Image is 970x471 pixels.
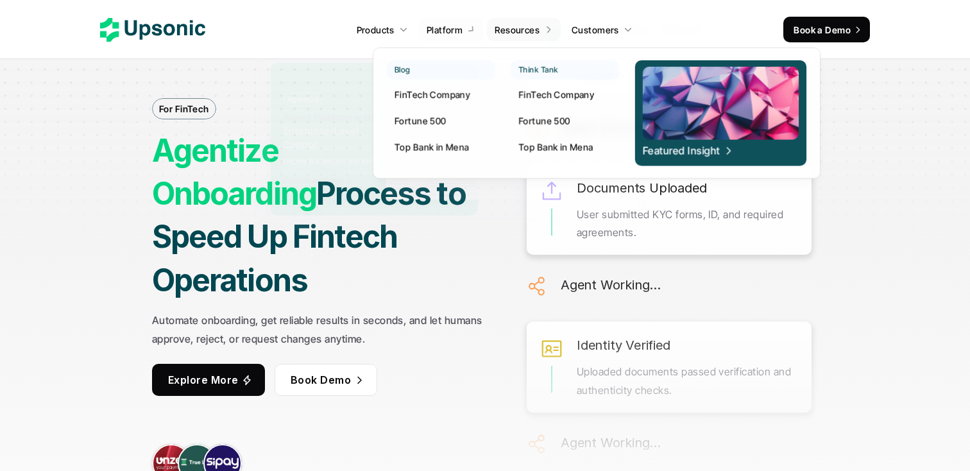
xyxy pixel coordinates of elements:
a: Products [349,18,416,41]
p: Book Demo [291,371,351,390]
p: Explore More [168,371,239,390]
p: Products [357,23,395,37]
a: Book Demo [275,364,377,396]
a: Explore More [152,364,265,396]
p: User submitted KYC forms, ID, and required agreements. [577,205,799,243]
p: Customers [572,23,619,37]
p: FinTech Company [394,88,470,101]
h6: Agent Working... [561,274,661,296]
p: Top Bank in Mena [518,140,593,153]
p: Blog [394,65,410,74]
p: Think Tank [518,65,558,74]
a: FinTech Company [386,83,495,106]
a: Top Bank in Mena [511,135,619,158]
h6: Agent Working... [561,432,661,454]
a: Top Bank in Mena [386,135,495,158]
h6: Documents Uploaded [577,177,706,199]
a: FinTech Company [511,83,619,106]
p: Featured Insight [642,144,719,158]
p: Platform [427,23,463,37]
strong: Automate onboarding, get reliable results in seconds, and let humans approve, reject, or request ... [152,314,485,345]
p: Top Bank in Mena [394,140,468,153]
p: Uploaded documents passed verification and authenticity checks. [577,363,799,400]
p: Fortune 500 [394,114,445,128]
strong: Process to Speed Up Fintech Operations [152,175,472,298]
h6: Identity Verified [577,334,670,356]
a: Fortune 500 [511,109,619,132]
a: Fortune 500 [386,109,495,132]
p: FinTech Company [518,88,594,101]
p: Book a Demo [794,23,851,37]
p: For FinTech [159,102,209,116]
strong: Agentize Onboarding [152,132,316,212]
span: Featured Insight [642,144,733,158]
p: Fortune 500 [518,114,570,128]
a: Featured Insight [634,60,806,166]
p: Resources [495,23,540,37]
